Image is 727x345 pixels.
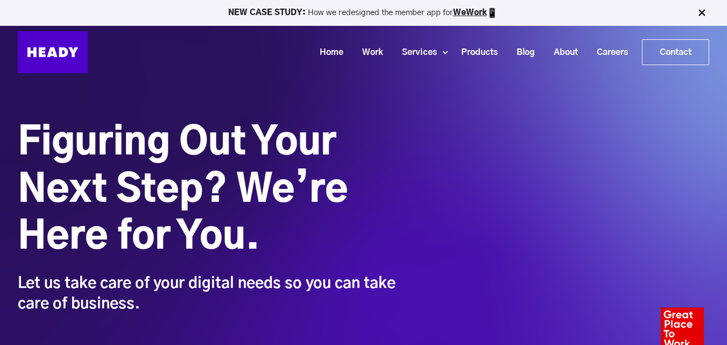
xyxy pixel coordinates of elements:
a: WeWork [453,9,487,17]
a: Work [349,43,389,62]
img: app emoji [487,8,498,18]
a: Home [306,43,349,62]
a: Careers [583,43,633,62]
p: How we redesigned the member app for [5,8,722,18]
a: Contact [643,40,709,65]
a: Blog [503,43,540,62]
img: Heady_Logo_Web-01 (1) [18,31,88,73]
a: Products [448,43,503,62]
strong: NEW CASE STUDY: [228,9,308,17]
img: Close Bar [696,8,707,18]
a: Services [389,43,442,62]
a: About [540,43,583,62]
div: Let us take care of your digital needs so you can take care of business. [18,273,400,314]
h1: Figuring Out Your Next Step? We’re Here for You. [18,120,400,262]
div: Navigation Menu [98,39,709,65]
